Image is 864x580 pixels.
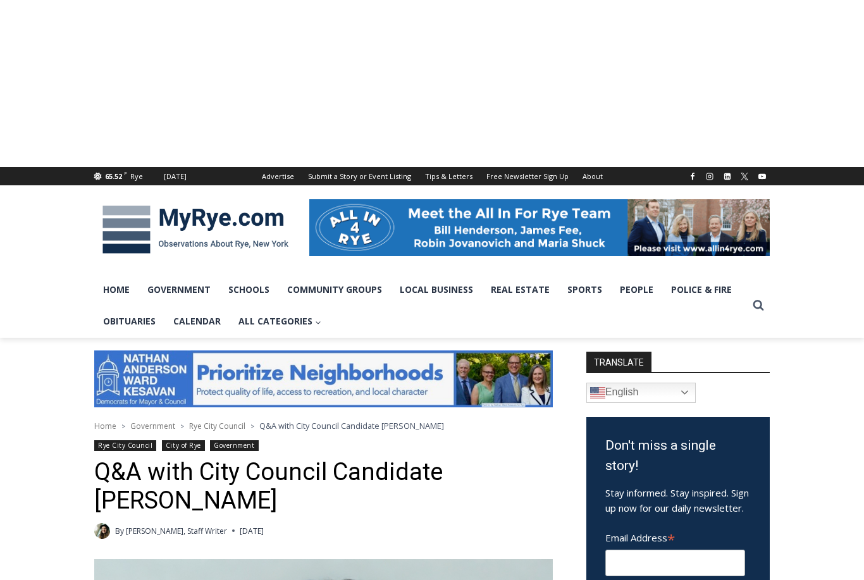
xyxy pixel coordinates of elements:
[278,274,391,305] a: Community Groups
[124,170,127,176] span: F
[301,167,418,185] a: Submit a Story or Event Listing
[586,352,651,372] strong: TRANSLATE
[105,171,122,181] span: 65.52
[189,421,245,431] a: Rye City Council
[94,440,156,451] a: Rye City Council
[164,305,230,337] a: Calendar
[94,274,747,338] nav: Primary Navigation
[605,525,745,548] label: Email Address
[130,421,175,431] a: Government
[250,422,254,431] span: >
[94,458,553,515] h1: Q&A with City Council Candidate [PERSON_NAME]
[576,167,610,185] a: About
[611,274,662,305] a: People
[685,169,700,184] a: Facebook
[94,421,116,431] a: Home
[162,440,205,451] a: City of Rye
[479,167,576,185] a: Free Newsletter Sign Up
[94,274,139,305] a: Home
[210,440,258,451] a: Government
[391,274,482,305] a: Local Business
[94,305,164,337] a: Obituaries
[605,485,751,515] p: Stay informed. Stay inspired. Sign up now for our daily newsletter.
[255,167,301,185] a: Advertise
[121,422,125,431] span: >
[737,169,752,184] a: X
[164,171,187,182] div: [DATE]
[130,171,143,182] div: Rye
[219,274,278,305] a: Schools
[230,305,330,337] a: All Categories
[559,274,611,305] a: Sports
[482,274,559,305] a: Real Estate
[238,314,321,328] span: All Categories
[755,169,770,184] a: YouTube
[586,383,696,403] a: English
[662,274,741,305] a: Police & Fire
[139,274,219,305] a: Government
[418,167,479,185] a: Tips & Letters
[720,169,735,184] a: Linkedin
[590,385,605,400] img: en
[126,526,227,536] a: [PERSON_NAME], Staff Writer
[94,197,297,262] img: MyRye.com
[115,525,124,537] span: By
[702,169,717,184] a: Instagram
[747,294,770,317] button: View Search Form
[94,523,110,539] img: (PHOTO: MyRye.com Intern and Editor Tucker Smith. Contributed.)Tucker Smith, MyRye.com
[255,167,610,185] nav: Secondary Navigation
[180,422,184,431] span: >
[94,419,553,432] nav: Breadcrumbs
[605,436,751,476] h3: Don't miss a single story!
[240,525,264,537] time: [DATE]
[309,199,770,256] img: All in for Rye
[259,420,444,431] span: Q&A with City Council Candidate [PERSON_NAME]
[94,523,110,539] a: Author image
